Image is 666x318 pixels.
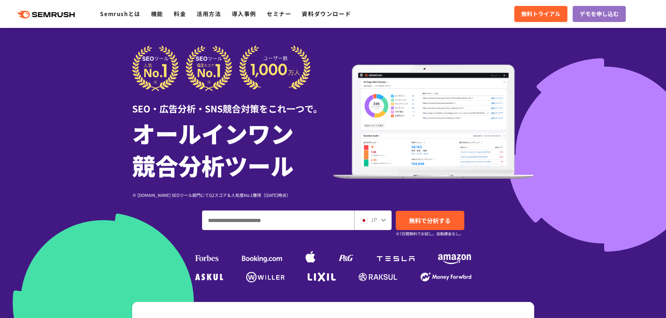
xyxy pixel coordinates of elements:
[202,211,354,230] input: ドメイン、キーワードまたはURLを入力してください
[132,117,333,181] h1: オールインワン 競合分析ツール
[396,211,464,230] a: 無料で分析する
[302,9,351,18] a: 資料ダウンロード
[196,9,221,18] a: 活用方法
[174,9,186,18] a: 料金
[151,9,163,18] a: 機能
[514,6,567,22] a: 無料トライアル
[371,215,377,224] span: JP
[267,9,291,18] a: セミナー
[573,6,626,22] a: デモを申し込む
[232,9,256,18] a: 導入事例
[132,192,333,198] div: ※ [DOMAIN_NAME] SEOツール部門にてG2スコア＆人気度No.1獲得（[DATE]時点）
[521,9,560,19] span: 無料トライアル
[132,91,333,115] div: SEO・広告分析・SNS競合対策をこれ一つで。
[580,9,619,19] span: デモを申し込む
[100,9,140,18] a: Semrushとは
[396,230,463,237] small: ※7日間無料でお試し。自動課金なし。
[409,216,451,225] span: 無料で分析する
